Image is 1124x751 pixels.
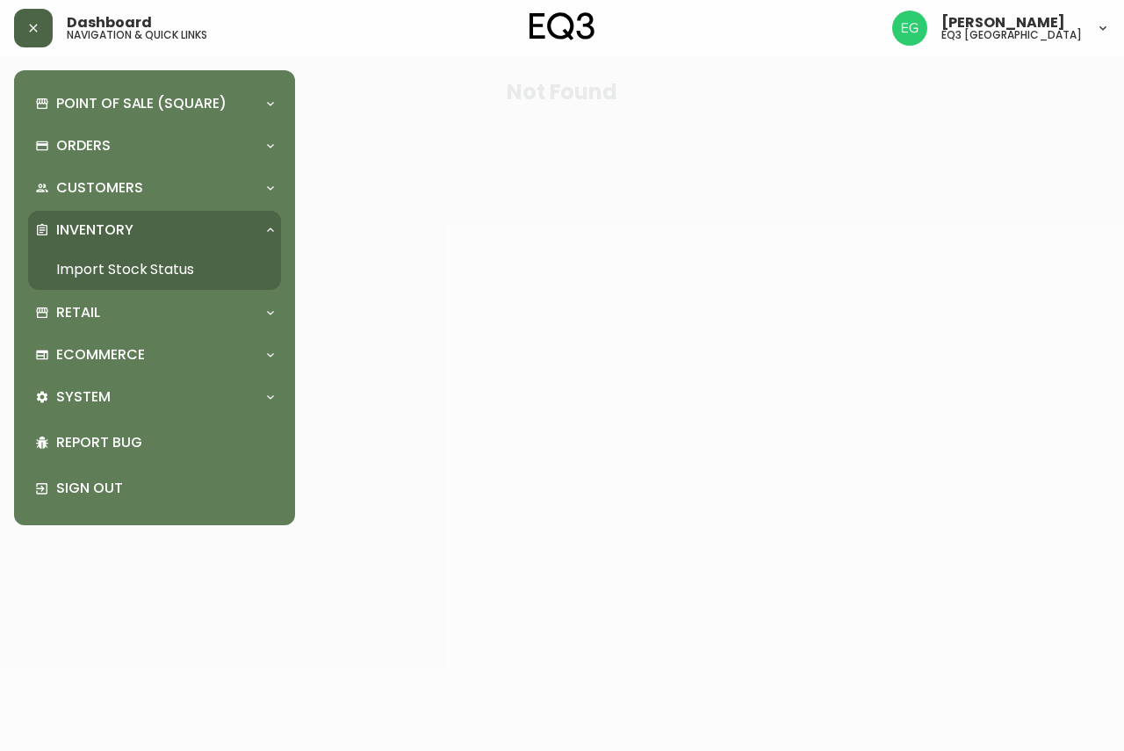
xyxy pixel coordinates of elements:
img: logo [530,12,594,40]
div: Point of Sale (Square) [28,84,281,123]
div: Report Bug [28,420,281,466]
div: Ecommerce [28,336,281,374]
h5: eq3 [GEOGRAPHIC_DATA] [941,30,1082,40]
span: [PERSON_NAME] [941,16,1065,30]
p: Report Bug [56,433,274,452]
div: Inventory [28,211,281,249]
h5: navigation & quick links [67,30,207,40]
div: Retail [28,293,281,332]
p: Ecommerce [56,345,145,365]
p: Point of Sale (Square) [56,94,227,113]
img: db11c1629862fe82d63d0774b1b54d2b [892,11,927,46]
div: Sign Out [28,466,281,511]
div: Customers [28,169,281,207]
a: Import Stock Status [28,249,281,290]
p: Sign Out [56,479,274,498]
p: Orders [56,136,111,155]
p: Customers [56,178,143,198]
p: Inventory [56,220,133,240]
div: Orders [28,126,281,165]
p: Retail [56,303,100,322]
span: Dashboard [67,16,152,30]
p: System [56,387,111,407]
div: System [28,378,281,416]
